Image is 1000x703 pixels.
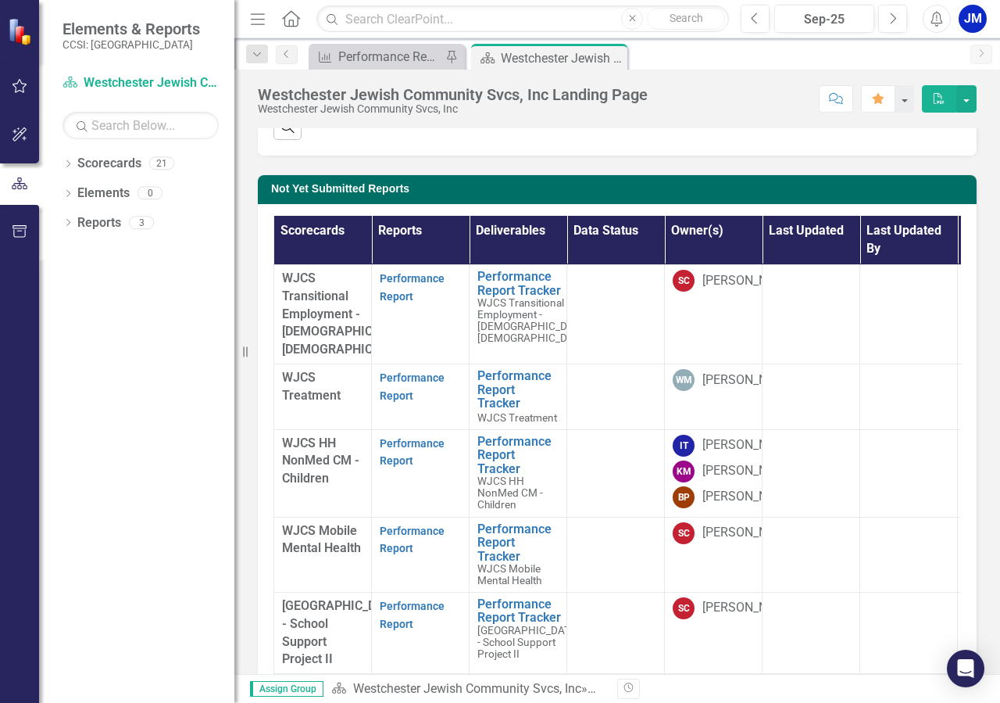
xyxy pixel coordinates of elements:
div: Westchester Jewish Community Svcs, Inc Landing Page [258,86,648,103]
div: IT [673,435,695,457]
span: WJCS Mobile Mental Health [477,562,541,586]
div: » [331,680,605,698]
a: Performance Report [312,47,441,66]
div: [PERSON_NAME] [702,488,796,506]
span: WJCS Transitional Employment - [DEMOGRAPHIC_DATA] [DEMOGRAPHIC_DATA] [282,271,412,357]
td: Double-Click to Edit Right Click for Context Menu [470,429,567,517]
span: Assign Group [250,681,323,697]
span: Search [670,12,703,24]
a: Reports [77,214,121,232]
div: Performance Report [338,47,441,66]
div: [PERSON_NAME] [702,599,796,617]
a: Scorecards [77,155,141,173]
span: Elements & Reports [62,20,200,38]
span: [GEOGRAPHIC_DATA] - School Support Project II [477,624,580,660]
span: WJCS Treatment [477,411,557,424]
button: Sep-25 [774,5,874,33]
a: Performance Report [380,525,445,555]
span: [GEOGRAPHIC_DATA] - School Support Project II [282,598,402,667]
div: 3 [129,216,154,229]
button: Search [647,8,725,30]
div: [PERSON_NAME] [702,272,796,290]
span: WJCS Mobile Mental Health [282,523,361,556]
div: [PERSON_NAME] [702,371,796,389]
td: Double-Click to Edit Right Click for Context Menu [470,364,567,429]
a: Performance Report [380,600,445,630]
td: Double-Click to Edit Right Click for Context Menu [470,264,567,364]
td: Double-Click to Edit [567,429,665,517]
div: BP [673,486,695,508]
a: Performance Report Tracker [477,522,559,564]
a: Performance Report [380,272,445,303]
div: Westchester Jewish Community Svcs, Inc Landing Page [501,48,623,68]
a: Performance Report [380,371,445,402]
span: WJCS HH NonMed CM - Children [477,475,543,511]
div: [PERSON_NAME] [702,524,796,542]
td: Double-Click to Edit [567,592,665,673]
div: KM [673,461,695,482]
div: Sep-25 [780,10,869,29]
a: Performance Report Tracker [477,597,580,625]
div: SC [673,270,695,292]
td: Double-Click to Edit Right Click for Context Menu [470,517,567,592]
div: SC [673,522,695,544]
div: SC [673,597,695,619]
a: Performance Report [380,437,445,468]
img: ClearPoint Strategy [8,17,35,45]
a: Performance Report Tracker [477,435,559,476]
div: WM [673,369,695,391]
a: Performance Report Tracker [477,369,559,411]
span: WJCS Transitional Employment - [DEMOGRAPHIC_DATA] [DEMOGRAPHIC_DATA] [477,296,589,344]
td: Double-Click to Edit Right Click for Context Menu [470,592,567,673]
div: 21 [149,157,174,170]
small: CCSI: [GEOGRAPHIC_DATA] [62,38,200,51]
a: Westchester Jewish Community Svcs, Inc [62,74,219,92]
a: Westchester Jewish Community Svcs, Inc [353,681,581,696]
td: Double-Click to Edit [567,364,665,429]
a: Performance Report Tracker [477,270,589,297]
div: Westchester Jewish Community Svcs, Inc [258,103,648,115]
span: WJCS HH NonMed CM - Children [282,436,359,486]
div: [PERSON_NAME] [702,462,796,480]
td: Double-Click to Edit [567,517,665,592]
span: WJCS Treatment [282,370,341,403]
div: 0 [137,187,162,200]
input: Search Below... [62,112,219,139]
td: Double-Click to Edit [567,264,665,364]
div: Open Intercom Messenger [947,650,984,687]
input: Search ClearPoint... [316,5,729,33]
button: JM [959,5,987,33]
div: [PERSON_NAME] [702,436,796,454]
a: Elements [77,185,130,203]
h3: Not Yet Submitted Reports [271,183,969,195]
